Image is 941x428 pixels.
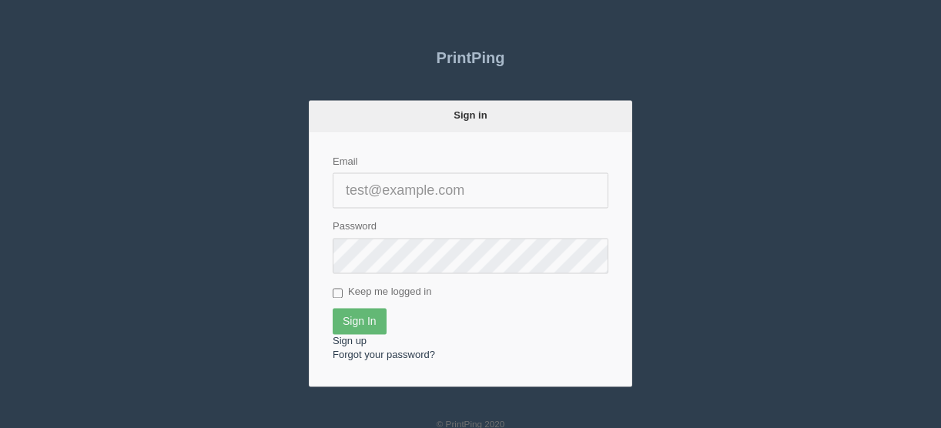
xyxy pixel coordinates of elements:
[333,155,358,169] label: Email
[333,308,387,334] input: Sign In
[333,335,367,346] a: Sign up
[454,109,487,121] strong: Sign in
[333,285,431,300] label: Keep me logged in
[309,38,632,77] a: PrintPing
[333,349,435,360] a: Forgot your password?
[333,288,343,298] input: Keep me logged in
[333,172,608,208] input: test@example.com
[333,219,377,234] label: Password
